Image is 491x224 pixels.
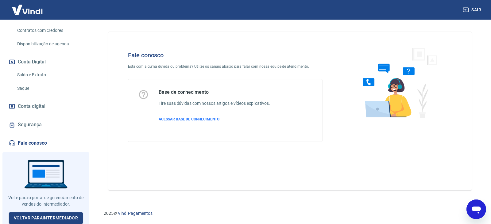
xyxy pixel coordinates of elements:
a: Vindi Pagamentos [118,211,153,216]
span: Conta digital [18,102,45,111]
a: Voltar paraIntermediador [9,212,83,224]
span: ACESSAR BASE DE CONHECIMENTO [159,117,219,121]
a: Saldo e Extrato [15,69,84,81]
button: Sair [462,4,484,16]
a: Segurança [7,118,84,131]
p: Está com alguma dúvida ou problema? Utilize os canais abaixo para falar com nossa equipe de atend... [128,64,323,69]
p: 2025 © [104,210,476,217]
img: Fale conosco [350,42,444,123]
img: Vindi [7,0,47,19]
a: Saque [15,82,84,95]
h6: Tire suas dúvidas com nossos artigos e vídeos explicativos. [159,100,270,107]
a: Contratos com credores [15,24,84,37]
iframe: Botão para abrir a janela de mensagens, conversa em andamento [466,199,486,219]
a: Fale conosco [7,136,84,150]
button: Conta Digital [7,55,84,69]
a: Conta digital [7,100,84,113]
a: Disponibilização de agenda [15,38,84,50]
h5: Base de conhecimento [159,89,270,95]
h4: Fale conosco [128,51,323,59]
a: ACESSAR BASE DE CONHECIMENTO [159,116,270,122]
